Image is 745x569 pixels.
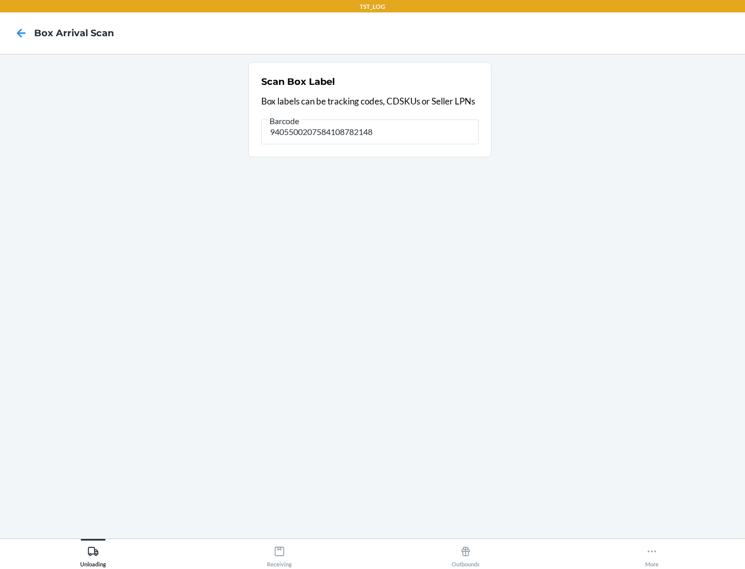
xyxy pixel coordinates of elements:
[559,539,745,567] button: More
[360,2,385,11] p: TST_LOG
[373,539,559,567] button: Outbounds
[267,542,292,567] div: Receiving
[261,95,479,108] p: Box labels can be tracking codes, CDSKUs or Seller LPNs
[452,542,480,567] div: Outbounds
[261,119,479,144] input: Barcode
[34,26,114,40] h4: Box Arrival Scan
[186,539,373,567] button: Receiving
[261,75,335,88] h2: Scan Box Label
[268,116,301,126] span: Barcode
[645,542,659,567] div: More
[80,542,106,567] div: Unloading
